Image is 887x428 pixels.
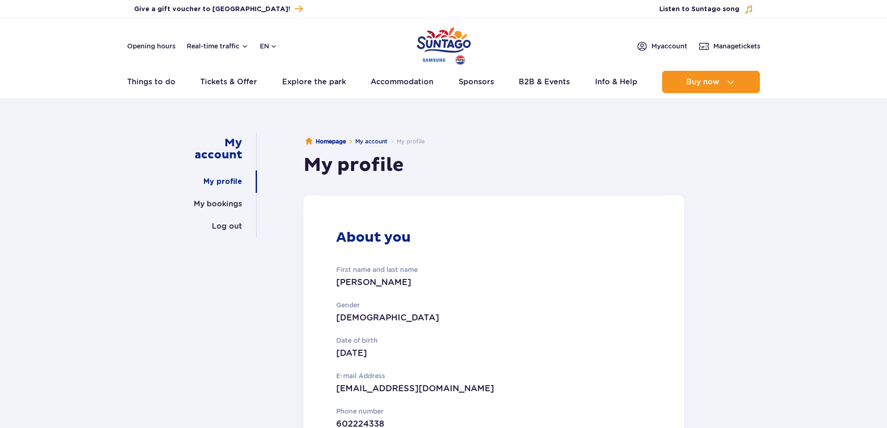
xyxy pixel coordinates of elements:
[519,71,570,93] a: B2B & Events
[194,193,242,215] a: My bookings
[336,229,411,246] h2: About you
[387,137,425,146] li: My profile
[127,41,176,51] a: Opening hours
[459,71,494,93] a: Sponsors
[651,41,687,51] span: My account
[200,71,257,93] a: Tickets & Offer
[187,42,249,50] button: Real-time traffic
[662,71,760,93] button: Buy now
[355,138,387,145] a: My account
[336,265,579,275] p: First name and last name
[305,137,346,146] a: Homepage
[203,170,242,193] a: My profile
[371,71,433,93] a: Accommodation
[336,371,579,381] p: E-mail Address
[282,71,346,93] a: Explore the park
[134,5,290,14] span: Give a gift voucher to [GEOGRAPHIC_DATA]!
[336,382,579,395] p: [EMAIL_ADDRESS][DOMAIN_NAME]
[636,41,687,52] a: Myaccount
[212,215,242,238] a: Log out
[260,41,278,51] button: en
[336,335,579,346] p: Date of birth
[336,300,579,310] p: Gender
[595,71,637,93] a: Info & Help
[134,3,303,15] a: Give a gift voucher to [GEOGRAPHIC_DATA]!
[182,133,242,165] a: My account
[698,41,760,52] a: Managetickets
[659,5,739,14] span: Listen to Suntago song
[417,23,471,66] a: Park of Poland
[304,154,684,177] h1: My profile
[659,5,753,14] button: Listen to Suntago song
[336,346,579,360] p: [DATE]
[127,71,176,93] a: Things to do
[336,406,579,416] p: Phone number
[336,276,579,289] p: [PERSON_NAME]
[336,311,579,324] p: [DEMOGRAPHIC_DATA]
[686,78,719,86] span: Buy now
[713,41,760,51] span: Manage tickets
